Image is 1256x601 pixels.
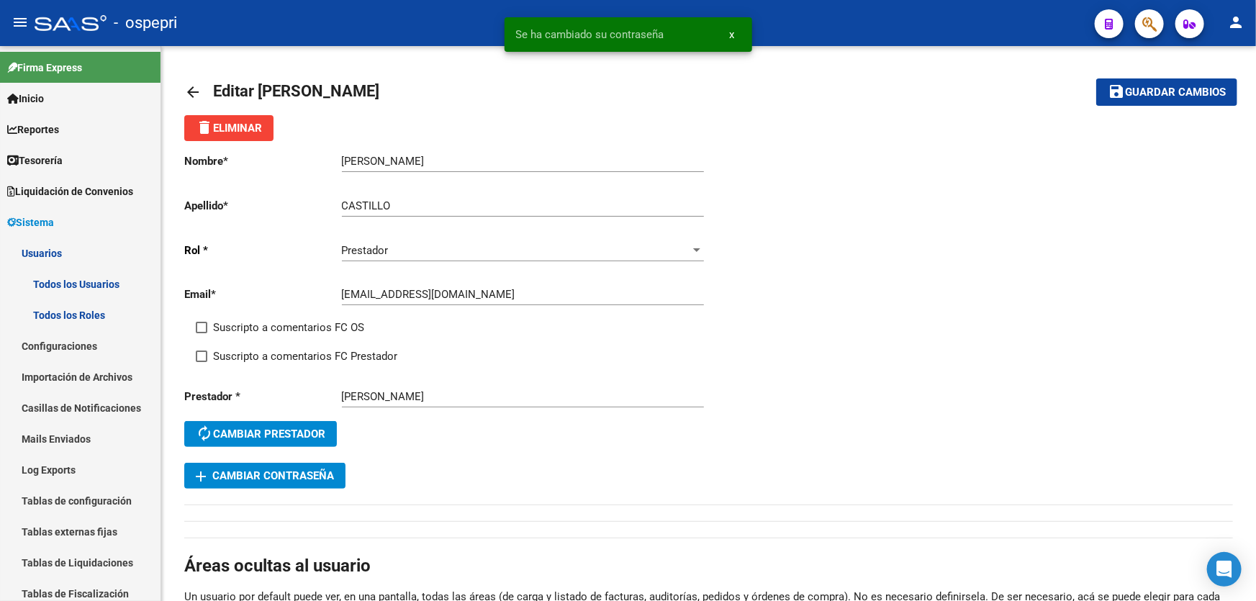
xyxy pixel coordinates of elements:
[213,82,379,100] span: Editar [PERSON_NAME]
[184,153,342,169] p: Nombre
[12,14,29,31] mat-icon: menu
[1207,552,1242,587] div: Open Intercom Messenger
[213,348,397,365] span: Suscripto a comentarios FC Prestador
[184,286,342,302] p: Email
[184,243,342,258] p: Rol *
[7,91,44,107] span: Inicio
[7,60,82,76] span: Firma Express
[7,184,133,199] span: Liquidación de Convenios
[184,554,1233,577] h1: Áreas ocultas al usuario
[7,153,63,168] span: Tesorería
[718,22,746,48] button: x
[196,122,262,135] span: Eliminar
[192,468,209,485] mat-icon: add
[730,28,735,41] span: x
[342,244,389,257] span: Prestador
[184,421,337,447] button: Cambiar prestador
[7,214,54,230] span: Sistema
[196,119,213,136] mat-icon: delete
[184,83,202,101] mat-icon: arrow_back
[184,198,342,214] p: Apellido
[7,122,59,137] span: Reportes
[196,425,213,442] mat-icon: autorenew
[213,319,364,336] span: Suscripto a comentarios FC OS
[1108,83,1125,100] mat-icon: save
[184,115,274,141] button: Eliminar
[1096,78,1237,105] button: Guardar cambios
[196,428,325,440] span: Cambiar prestador
[1125,86,1226,99] span: Guardar cambios
[184,389,342,405] p: Prestador *
[1227,14,1244,31] mat-icon: person
[196,469,334,482] span: Cambiar Contraseña
[516,27,664,42] span: Se ha cambiado su contraseña
[184,463,345,489] button: Cambiar Contraseña
[114,7,177,39] span: - ospepri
